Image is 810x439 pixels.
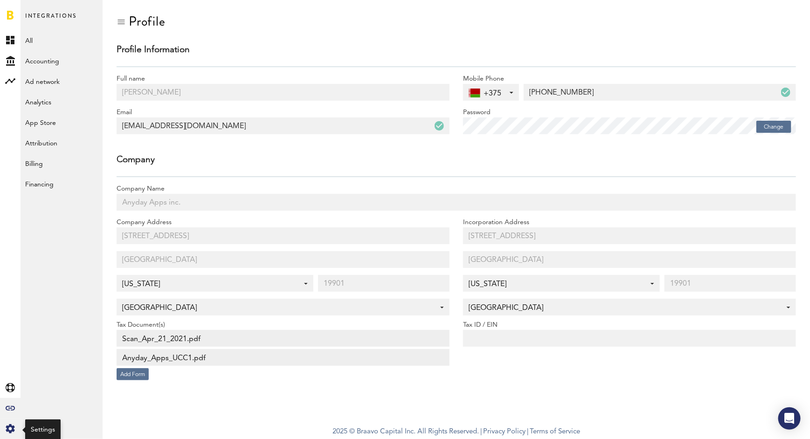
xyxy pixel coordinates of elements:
[469,276,645,292] span: [US_STATE]
[463,74,796,84] label: Mobile Phone
[463,320,796,330] label: Tax ID / EIN
[122,276,298,292] span: [US_STATE]
[469,89,480,97] img: by.svg
[117,45,796,59] div: Profile Information
[21,71,103,91] a: Ad network
[129,14,166,29] div: Profile
[21,173,103,194] a: Financing
[778,407,801,430] div: Open Intercom Messenger
[21,91,103,112] a: Analytics
[463,108,796,117] label: Password
[117,330,450,347] div: Scan_Apr_21_2021.pdf
[117,108,450,117] label: Email
[20,7,53,15] span: Support
[524,84,796,101] input: ( ) - -
[25,10,76,30] span: Integrations
[469,300,781,316] span: [GEOGRAPHIC_DATA]
[21,50,103,71] a: Accounting
[21,112,103,132] a: App Store
[21,132,103,153] a: Attribution
[484,89,519,98] span: +375
[117,74,450,84] label: Full name
[756,121,791,133] button: Change
[117,155,796,169] div: Company
[117,368,149,380] button: Add Form
[21,153,103,173] a: Billing
[117,320,450,330] label: Tax Document(s)
[463,218,796,227] label: Incorporation Address
[483,428,526,435] a: Privacy Policy
[122,300,435,316] span: [GEOGRAPHIC_DATA]
[21,30,103,50] a: All
[117,349,450,366] div: Anyday_Apps_UCC1.pdf
[117,184,796,194] label: Company Name
[117,218,450,227] label: Company Address
[530,428,580,435] a: Terms of Service
[31,425,55,434] div: Settings
[332,425,479,439] span: 2025 © Braavo Capital Inc. All Rights Reserved.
